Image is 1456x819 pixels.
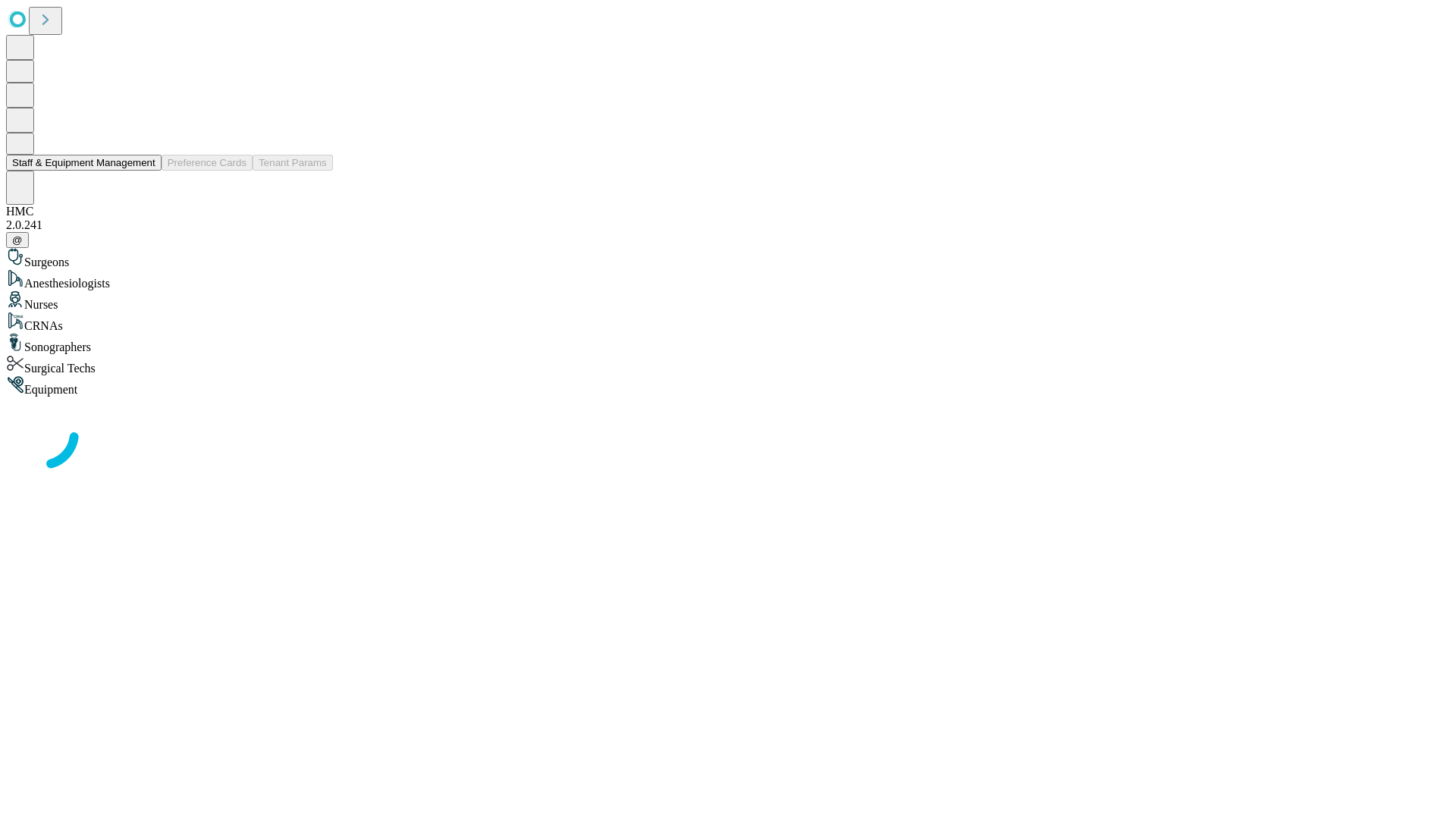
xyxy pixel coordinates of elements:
[6,205,1450,218] div: HMC
[6,333,1450,354] div: Sonographers
[6,269,1450,290] div: Anesthesiologists
[162,155,253,171] button: Preference Cards
[253,155,333,171] button: Tenant Params
[6,248,1450,269] div: Surgeons
[6,375,1450,397] div: Equipment
[6,354,1450,375] div: Surgical Techs
[6,312,1450,333] div: CRNAs
[6,232,29,248] button: @
[6,290,1450,312] div: Nurses
[6,155,162,171] button: Staff & Equipment Management
[12,234,23,246] span: @
[6,218,1450,232] div: 2.0.241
